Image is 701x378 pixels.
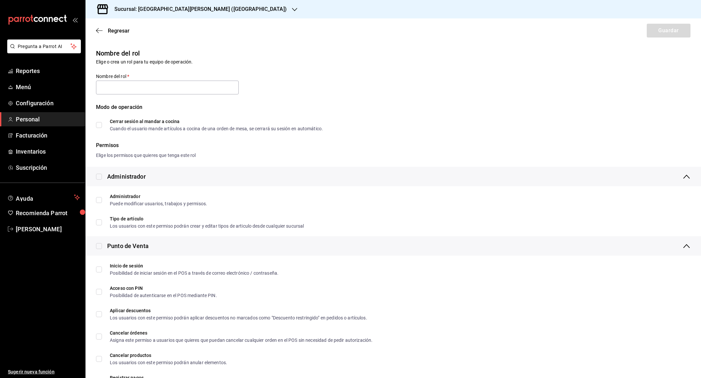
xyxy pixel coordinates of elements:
div: Permisos [96,141,690,149]
button: open_drawer_menu [72,17,78,22]
span: [PERSON_NAME] [16,225,80,234]
label: Nombre del rol [96,74,239,79]
div: Administrador [107,172,146,181]
span: Inventarios [16,147,80,156]
span: Facturación [16,131,80,140]
div: Cerrar sesión al mandar a cocina [110,119,323,124]
div: Inicio de sesión [110,264,278,268]
div: Aplicar descuentos [110,308,367,313]
div: Cuando el usuario mande artículos a cocina de una orden de mesa, se cerrará su sesión en automático. [110,126,323,131]
div: Tipo de artículo [110,216,304,221]
div: Cancelar órdenes [110,331,373,335]
div: Elige los permisos que quieres que tenga este rol [96,152,690,159]
a: Pregunta a Parrot AI [5,48,81,55]
span: Reportes [16,66,80,75]
span: Ayuda [16,193,71,201]
div: Posibilidad de autenticarse en el POS mediante PIN. [110,293,217,298]
span: Pregunta a Parrot AI [18,43,71,50]
div: Posibilidad de iniciar sesión en el POS a través de correo electrónico / contraseña. [110,271,278,275]
span: Personal [16,115,80,124]
button: Regresar [96,28,130,34]
button: Pregunta a Parrot AI [7,39,81,53]
div: Puede modificar usuarios, trabajos y permisos. [110,201,207,206]
span: Menú [16,83,80,91]
div: Administrador [110,194,207,199]
h6: Nombre del rol [96,48,690,59]
span: Regresar [108,28,130,34]
span: Suscripción [16,163,80,172]
div: Asigna este permiso a usuarios que quieres que puedan cancelar cualquier orden en el POS sin nece... [110,338,373,342]
div: Cancelar productos [110,353,227,358]
span: Sugerir nueva función [8,368,80,375]
div: Los usuarios con este permiso podrán crear y editar tipos de articulo desde cualquier sucursal [110,224,304,228]
div: Los usuarios con este permiso podrán anular elementos. [110,360,227,365]
div: Los usuarios con este permiso podrán aplicar descuentos no marcados como "Descuento restringido" ... [110,315,367,320]
span: Configuración [16,99,80,108]
h3: Sucursal: [GEOGRAPHIC_DATA][PERSON_NAME] ([GEOGRAPHIC_DATA]) [109,5,287,13]
span: Recomienda Parrot [16,209,80,217]
span: Elige o crea un rol para tu equipo de operación. [96,59,193,64]
div: Modo de operación [96,103,690,119]
div: Acceso con PIN [110,286,217,290]
div: Punto de Venta [107,241,149,250]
